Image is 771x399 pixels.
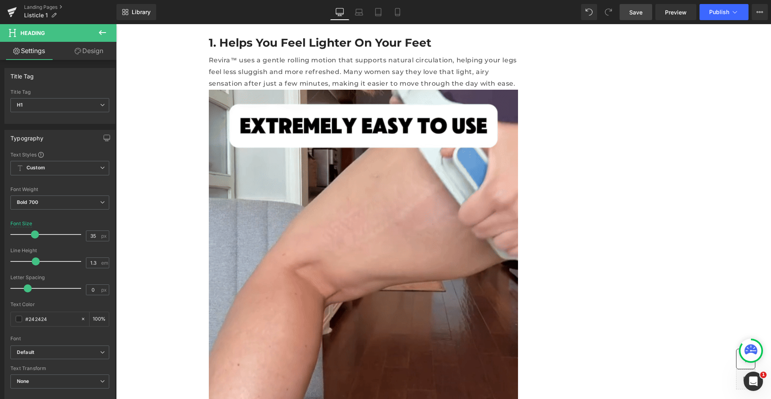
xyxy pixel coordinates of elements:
button: More [752,4,768,20]
a: Mobile [388,4,407,20]
span: px [101,287,108,292]
a: Tablet [369,4,388,20]
div: Text Color [10,302,109,307]
div: Font Weight [10,187,109,192]
span: px [101,233,108,239]
div: Text Transform [10,366,109,371]
a: Preview [655,4,696,20]
div: % [90,312,109,326]
b: None [17,378,29,384]
div: Font [10,336,109,341]
button: Redo [600,4,616,20]
input: Color [25,315,77,323]
div: Letter Spacing [10,275,109,280]
div: Typography [10,130,43,142]
a: New Library [116,4,156,20]
b: Bold 700 [17,199,38,205]
i: Default [17,349,34,356]
div: Font Size [10,221,33,226]
div: Line Height [10,248,109,253]
h2: 1. Helps You Feel Lighter On Your Feet [93,11,402,26]
a: Desktop [330,4,349,20]
span: Heading [20,30,45,36]
span: Publish [709,9,729,15]
b: H1 [17,102,22,108]
button: Undo [581,4,597,20]
div: Text Styles [10,151,109,158]
iframe: Intercom live chat [744,372,763,391]
span: Preview [665,8,687,16]
span: Library [132,8,151,16]
div: Title Tag [10,68,34,80]
button: Publish [700,4,749,20]
div: Title Tag [10,89,109,95]
a: Laptop [349,4,369,20]
span: em [101,260,108,265]
span: 1 [760,372,767,378]
span: Listicle 1 [24,12,48,19]
a: Landing Pages [24,4,116,10]
b: Custom [27,165,45,171]
p: Revira™ uses a gentle rolling motion that supports natural circulation, helping your legs feel le... [93,31,402,65]
a: Design [60,42,118,60]
span: Save [629,8,642,16]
